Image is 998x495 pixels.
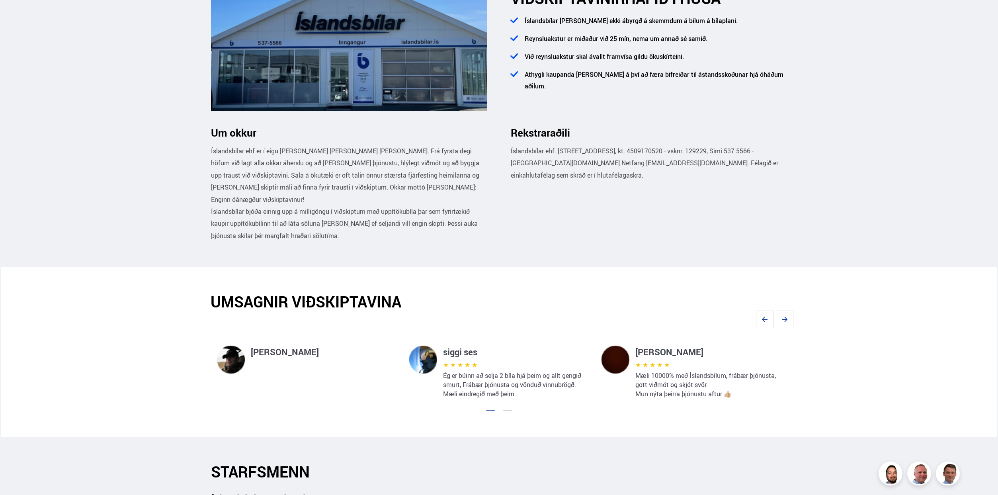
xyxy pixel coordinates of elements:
[756,311,773,328] svg: Previous slide
[908,463,932,487] img: siFngHWaQ9KaOqBr.png
[937,463,961,487] img: FbJEzSuNWCJXmdc-.webp
[443,371,589,399] p: Ég er búinn að selja 2 bíla hjá þeim og allt gengið smurt, Frábær þjónusta og vönduð vinnubrögð. ...
[521,69,787,98] li: Athygli kaupanda [PERSON_NAME] á því að færa bifreiðar til ástandsskoðunar hjá óháðum aðilum.
[211,463,787,481] h2: STARFSMENN
[217,346,245,374] img: dsORqd-mBEOihhtP.webp
[409,346,437,374] img: SllRT5B5QPkh28GD.webp
[443,346,589,358] h4: siggi ses
[602,346,629,374] img: ivSJBoSYNJ1imj5R.webp
[6,3,30,27] button: Opna LiveChat spjallviðmót
[443,360,477,369] span: ★ ★ ★ ★ ★
[635,389,781,399] p: Mun nýta þeirra þjónustu aftur 👍🏼
[635,346,781,358] h4: [PERSON_NAME]
[211,127,487,139] h3: Um okkur
[635,360,670,369] span: ★ ★ ★ ★ ★
[635,371,781,389] p: Mæli 10000% með Íslandsbílum, frábær þjónusta, gott viðmót og skjót svör.
[211,205,487,242] p: Íslandsbílar bjóða einnig upp á milligöngu í viðskiptum með uppítökubíla þar sem fyrirtækið kaupi...
[211,145,487,205] p: Íslandsbílar ehf er í eigu [PERSON_NAME] [PERSON_NAME] [PERSON_NAME]. Frá fyrsta degi höfum við l...
[511,127,787,139] h3: Rekstraraðili
[521,33,787,51] li: Reynsluakstur er miðaður við 25 mín, nema um annað sé samið.
[521,51,787,69] li: Við reynsluakstur skal ávallt framvísa gildu ökuskírteini.
[511,145,787,181] p: Íslandsbílar ehf. [STREET_ADDRESS], kt. 4509170520 - vsknr. 129229, Sími 537 5566 - [GEOGRAPHIC_D...
[251,346,396,358] h4: [PERSON_NAME]
[211,293,787,311] h2: UMSAGNIR VIÐSKIPTAVINA
[776,311,793,328] svg: Next slide
[880,463,904,487] img: nhp88E3Fdnt1Opn2.png
[521,15,787,33] li: Íslandsbílar [PERSON_NAME] ekki ábyrgð á skemmdum á bílum á bílaplani.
